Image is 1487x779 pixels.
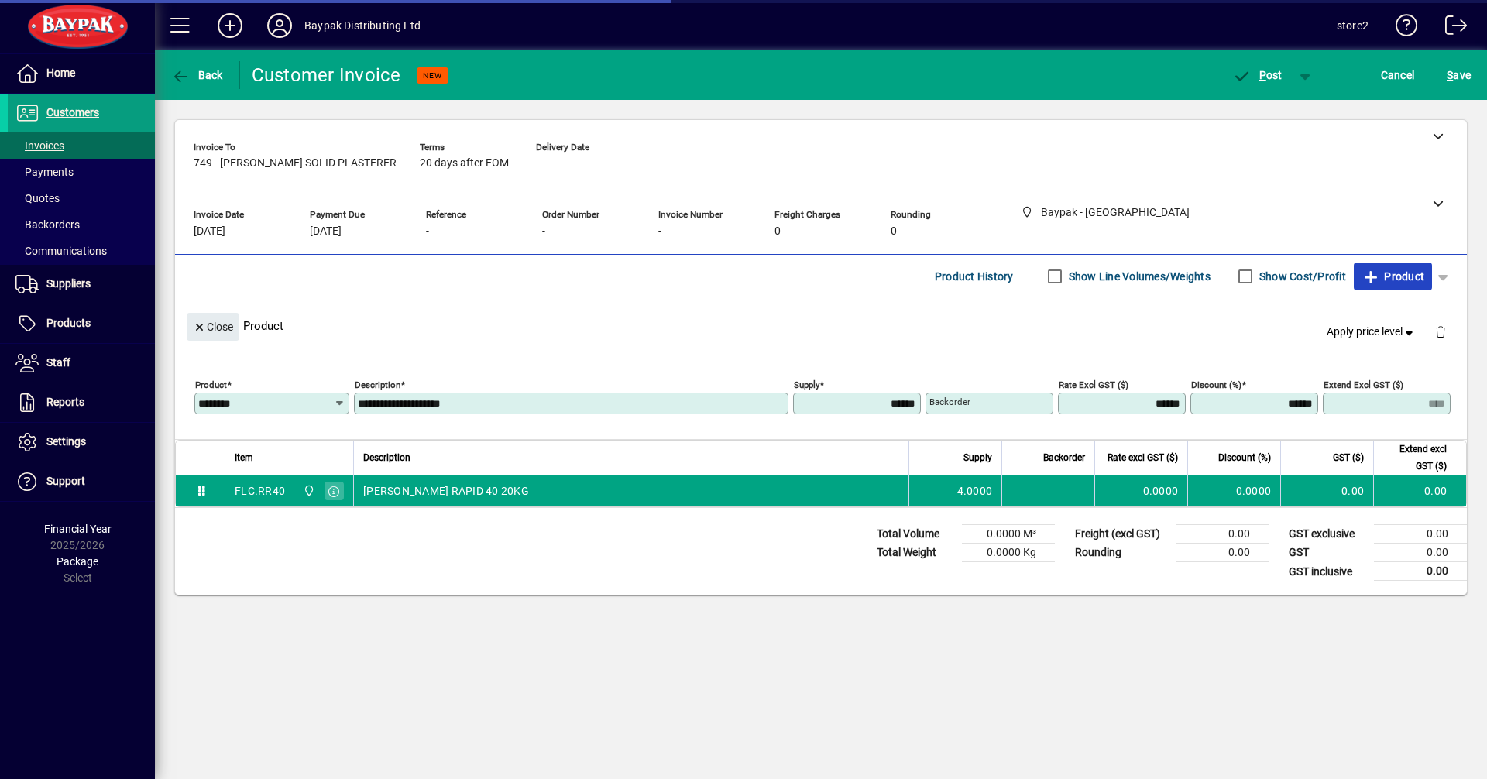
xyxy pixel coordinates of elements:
td: 0.00 [1280,475,1373,506]
span: Apply price level [1327,324,1417,340]
span: ave [1447,63,1471,88]
app-page-header-button: Back [155,61,240,89]
div: Customer Invoice [252,63,401,88]
td: 0.00 [1176,544,1269,562]
span: - [426,225,429,238]
td: GST [1281,544,1374,562]
span: [PERSON_NAME] RAPID 40 20KG [363,483,529,499]
td: 0.00 [1374,562,1467,582]
span: 0 [891,225,897,238]
a: Products [8,304,155,343]
td: 0.0000 M³ [962,525,1055,544]
button: Post [1224,61,1290,89]
mat-label: Supply [794,379,819,390]
span: Supply [963,449,992,466]
app-page-header-button: Close [183,319,243,333]
mat-label: Rate excl GST ($) [1059,379,1128,390]
span: Home [46,67,75,79]
span: Products [46,317,91,329]
span: Rate excl GST ($) [1108,449,1178,466]
button: Product History [929,263,1020,290]
span: Settings [46,435,86,448]
td: 0.0000 Kg [962,544,1055,562]
span: Close [193,314,233,340]
span: Product [1362,264,1424,289]
span: GST ($) [1333,449,1364,466]
a: Home [8,54,155,93]
span: - [536,157,539,170]
span: Cancel [1381,63,1415,88]
td: Rounding [1067,544,1176,562]
button: Cancel [1377,61,1419,89]
div: 0.0000 [1104,483,1178,499]
span: P [1259,69,1266,81]
a: Knowledge Base [1384,3,1418,53]
button: Product [1354,263,1432,290]
a: Logout [1434,3,1468,53]
span: - [658,225,661,238]
span: Communications [15,245,107,257]
td: 0.0000 [1187,475,1280,506]
td: 0.00 [1176,525,1269,544]
span: Package [57,555,98,568]
a: Invoices [8,132,155,159]
a: Quotes [8,185,155,211]
td: 0.00 [1374,525,1467,544]
a: Suppliers [8,265,155,304]
span: 4.0000 [957,483,993,499]
span: Discount (%) [1218,449,1271,466]
div: Baypak Distributing Ltd [304,13,421,38]
span: Support [46,475,85,487]
span: - [542,225,545,238]
span: 749 - [PERSON_NAME] SOLID PLASTERER [194,157,397,170]
mat-label: Extend excl GST ($) [1324,379,1403,390]
span: Invoices [15,139,64,152]
span: Financial Year [44,523,112,535]
span: 0 [774,225,781,238]
span: Product History [935,264,1014,289]
span: 20 days after EOM [420,157,509,170]
mat-label: Description [355,379,400,390]
span: Baypak - Onekawa [299,482,317,499]
td: GST inclusive [1281,562,1374,582]
mat-label: Backorder [929,396,970,407]
div: store2 [1337,13,1369,38]
span: Item [235,449,253,466]
mat-label: Product [195,379,227,390]
button: Profile [255,12,304,39]
span: Reports [46,396,84,408]
td: 0.00 [1374,544,1467,562]
span: Quotes [15,192,60,204]
a: Communications [8,238,155,264]
td: Total Volume [869,525,962,544]
span: Suppliers [46,277,91,290]
span: Backorder [1043,449,1085,466]
a: Support [8,462,155,501]
span: NEW [423,70,442,81]
a: Staff [8,344,155,383]
td: Total Weight [869,544,962,562]
span: Staff [46,356,70,369]
label: Show Cost/Profit [1256,269,1346,284]
mat-label: Discount (%) [1191,379,1241,390]
button: Apply price level [1320,318,1423,346]
td: Freight (excl GST) [1067,525,1176,544]
div: FLC.RR40 [235,483,285,499]
a: Backorders [8,211,155,238]
span: Customers [46,106,99,118]
span: Extend excl GST ($) [1383,441,1447,475]
td: 0.00 [1373,475,1466,506]
button: Delete [1422,313,1459,350]
a: Payments [8,159,155,185]
span: Payments [15,166,74,178]
span: Description [363,449,410,466]
td: GST exclusive [1281,525,1374,544]
button: Save [1443,61,1475,89]
span: ost [1232,69,1283,81]
span: Back [171,69,223,81]
button: Back [167,61,227,89]
app-page-header-button: Delete [1422,324,1459,338]
a: Reports [8,383,155,422]
span: Backorders [15,218,80,231]
span: [DATE] [310,225,342,238]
